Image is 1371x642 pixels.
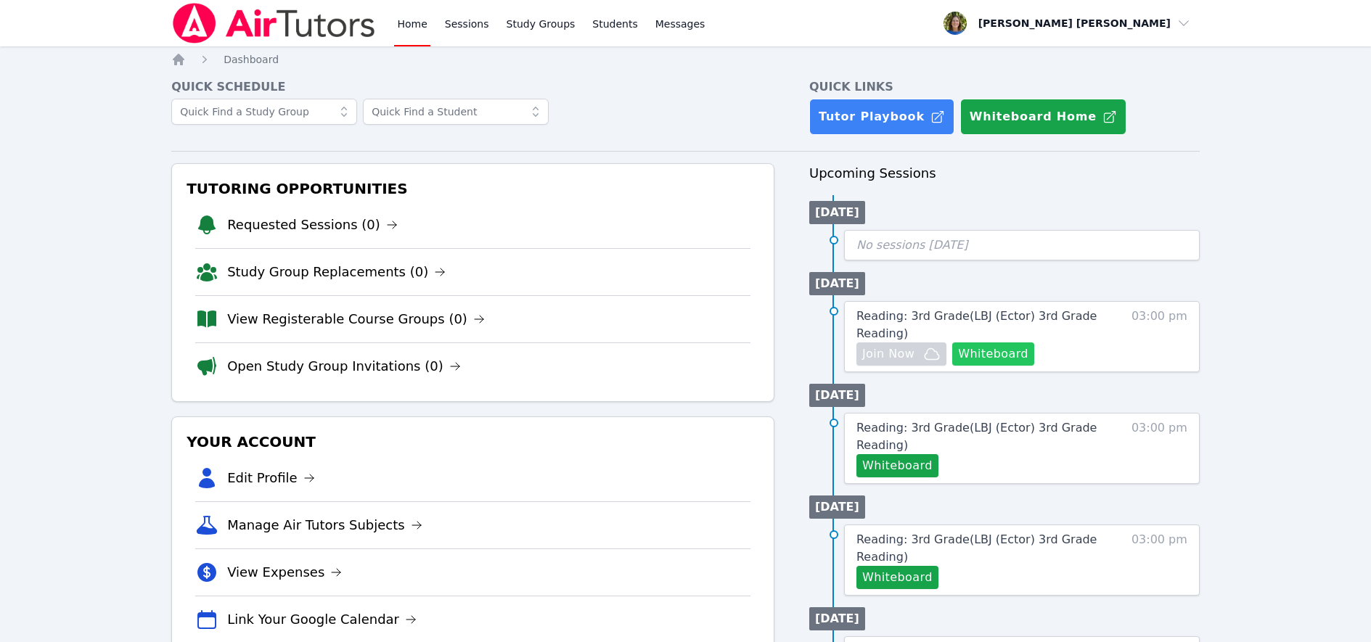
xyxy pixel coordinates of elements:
h3: Upcoming Sessions [809,163,1200,184]
h3: Tutoring Opportunities [184,176,762,202]
a: Dashboard [224,52,279,67]
span: Dashboard [224,54,279,65]
button: Whiteboard [856,454,938,477]
li: [DATE] [809,495,865,519]
span: 03:00 pm [1131,419,1187,477]
span: Reading: 3rd Grade ( LBJ (Ector) 3rd Grade Reading ) [856,309,1097,340]
a: Reading: 3rd Grade(LBJ (Ector) 3rd Grade Reading) [856,308,1105,342]
span: Messages [655,17,705,31]
li: [DATE] [809,201,865,224]
h3: Your Account [184,429,762,455]
span: Join Now [862,345,914,363]
span: Reading: 3rd Grade ( LBJ (Ector) 3rd Grade Reading ) [856,532,1097,564]
span: No sessions [DATE] [856,238,968,252]
a: Manage Air Tutors Subjects [227,515,422,535]
a: Reading: 3rd Grade(LBJ (Ector) 3rd Grade Reading) [856,531,1105,566]
nav: Breadcrumb [171,52,1200,67]
input: Quick Find a Student [363,99,549,125]
h4: Quick Links [809,78,1200,96]
h4: Quick Schedule [171,78,774,96]
li: [DATE] [809,607,865,630]
a: View Expenses [227,562,342,583]
a: Reading: 3rd Grade(LBJ (Ector) 3rd Grade Reading) [856,419,1105,454]
span: Reading: 3rd Grade ( LBJ (Ector) 3rd Grade Reading ) [856,421,1097,452]
button: Whiteboard [856,566,938,589]
a: Requested Sessions (0) [227,215,398,235]
a: Edit Profile [227,468,315,488]
a: View Registerable Course Groups (0) [227,309,485,329]
span: 03:00 pm [1131,308,1187,366]
input: Quick Find a Study Group [171,99,357,125]
a: Tutor Playbook [809,99,954,135]
button: Whiteboard Home [960,99,1126,135]
span: 03:00 pm [1131,531,1187,589]
button: Whiteboard [952,342,1034,366]
button: Join Now [856,342,946,366]
li: [DATE] [809,384,865,407]
a: Study Group Replacements (0) [227,262,446,282]
a: Link Your Google Calendar [227,609,417,630]
img: Air Tutors [171,3,377,44]
a: Open Study Group Invitations (0) [227,356,461,376]
li: [DATE] [809,272,865,295]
